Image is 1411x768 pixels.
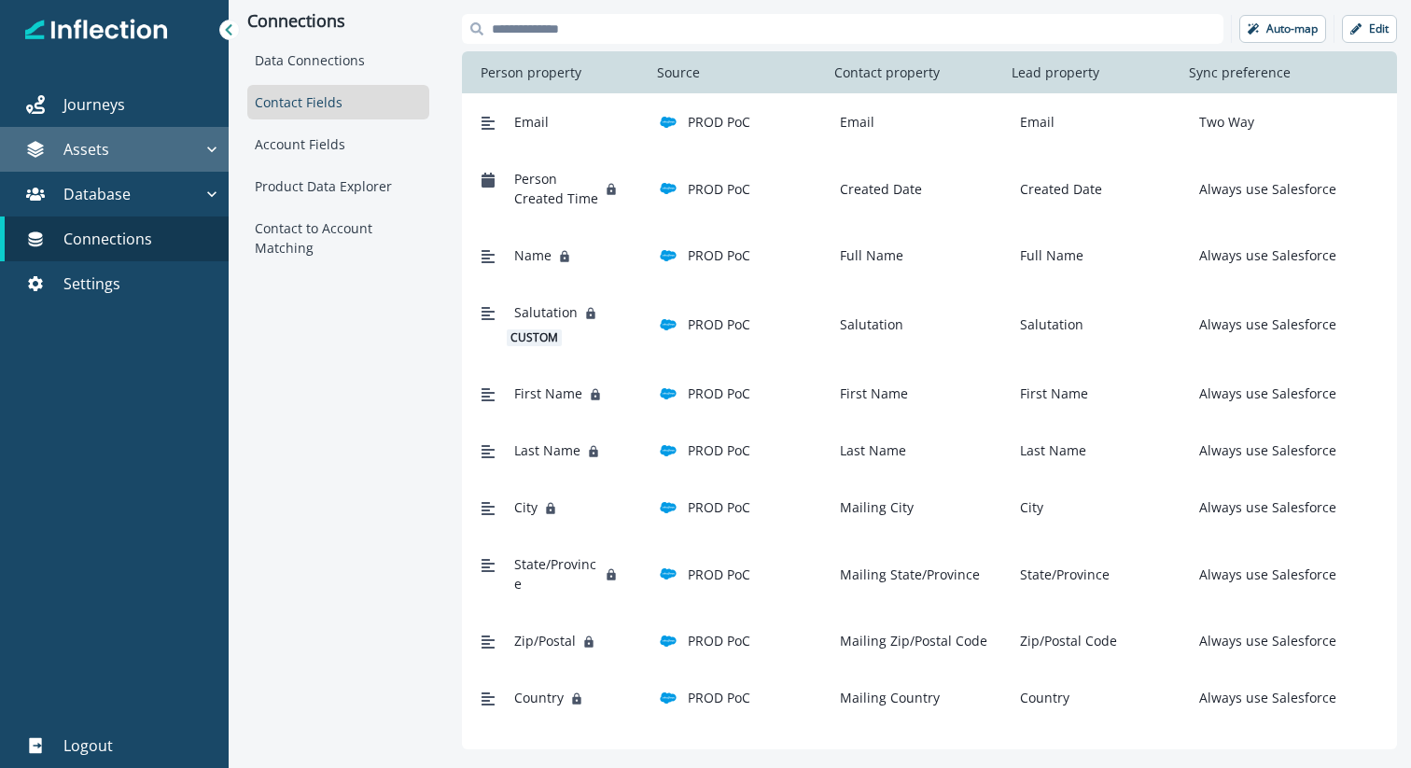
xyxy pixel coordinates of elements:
p: PROD PoC [688,497,750,517]
p: Database [63,183,131,205]
p: PROD PoC [688,314,750,334]
p: PROD PoC [688,384,750,403]
p: Logout [63,734,113,757]
p: PROD PoC [688,112,750,132]
span: City [514,497,538,517]
p: PROD PoC [688,245,750,265]
p: Email [1013,112,1055,132]
span: State/Province [514,554,599,593]
p: PROD PoC [688,688,750,707]
p: Mailing State/Province [832,565,980,584]
span: Name [514,245,552,265]
p: PROD PoC [688,440,750,460]
span: Country [514,688,564,707]
p: Lead property [1004,63,1107,82]
div: Contact to Account Matching [247,211,429,265]
p: Always use Salesforce [1192,314,1336,334]
button: Edit [1342,15,1397,43]
p: Full Name [832,245,903,265]
p: Always use Salesforce [1192,440,1336,460]
p: Salutation [832,314,903,334]
p: PROD PoC [688,631,750,650]
img: salesforce [660,499,677,516]
p: Sync preference [1181,63,1298,82]
span: Zip/Postal [514,631,576,650]
p: First Name [1013,384,1088,403]
img: Inflection [25,17,168,43]
img: salesforce [660,114,677,131]
img: salesforce [660,633,677,649]
p: PROD PoC [688,565,750,584]
button: Auto-map [1239,15,1326,43]
span: Person Created Time [514,169,599,208]
p: Created Date [1013,179,1102,199]
p: City [1013,497,1043,517]
p: Connections [63,228,152,250]
img: salesforce [660,180,677,197]
p: PROD PoC [688,179,750,199]
span: Salutation [514,302,578,322]
p: Auto-map [1266,22,1318,35]
p: Salutation [1013,314,1083,334]
p: Always use Salesforce [1192,688,1336,707]
div: Product Data Explorer [247,169,429,203]
img: salesforce [660,316,677,333]
img: salesforce [660,385,677,402]
span: First Name [514,384,582,403]
p: Mailing Country [832,688,940,707]
p: Two Way [1192,112,1254,132]
p: Always use Salesforce [1192,565,1336,584]
div: Account Fields [247,127,429,161]
p: Zip/Postal Code [1013,631,1117,650]
p: Source [650,63,707,82]
p: Always use Salesforce [1192,245,1336,265]
p: First Name [832,384,908,403]
div: Data Connections [247,43,429,77]
img: salesforce [660,442,677,459]
p: Mailing City [832,497,914,517]
p: State/Province [1013,565,1110,584]
img: salesforce [660,566,677,582]
p: Settings [63,272,120,295]
p: Last Name [1013,440,1086,460]
span: Email [514,112,549,132]
p: Always use Salesforce [1192,179,1336,199]
p: Country [1013,688,1069,707]
p: Always use Salesforce [1192,631,1336,650]
p: Assets [63,138,109,161]
span: custom [507,329,562,346]
p: Created Date [832,179,922,199]
p: Connections [247,11,429,32]
img: salesforce [660,690,677,706]
p: Always use Salesforce [1192,497,1336,517]
div: Contact Fields [247,85,429,119]
p: Mailing Zip/Postal Code [832,631,987,650]
p: Full Name [1013,245,1083,265]
span: Last Name [514,440,580,460]
img: salesforce [660,247,677,264]
p: Last Name [832,440,906,460]
p: Edit [1369,22,1389,35]
p: Always use Salesforce [1192,384,1336,403]
p: Contact property [827,63,947,82]
p: Person property [473,63,589,82]
p: Journeys [63,93,125,116]
p: Email [832,112,874,132]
